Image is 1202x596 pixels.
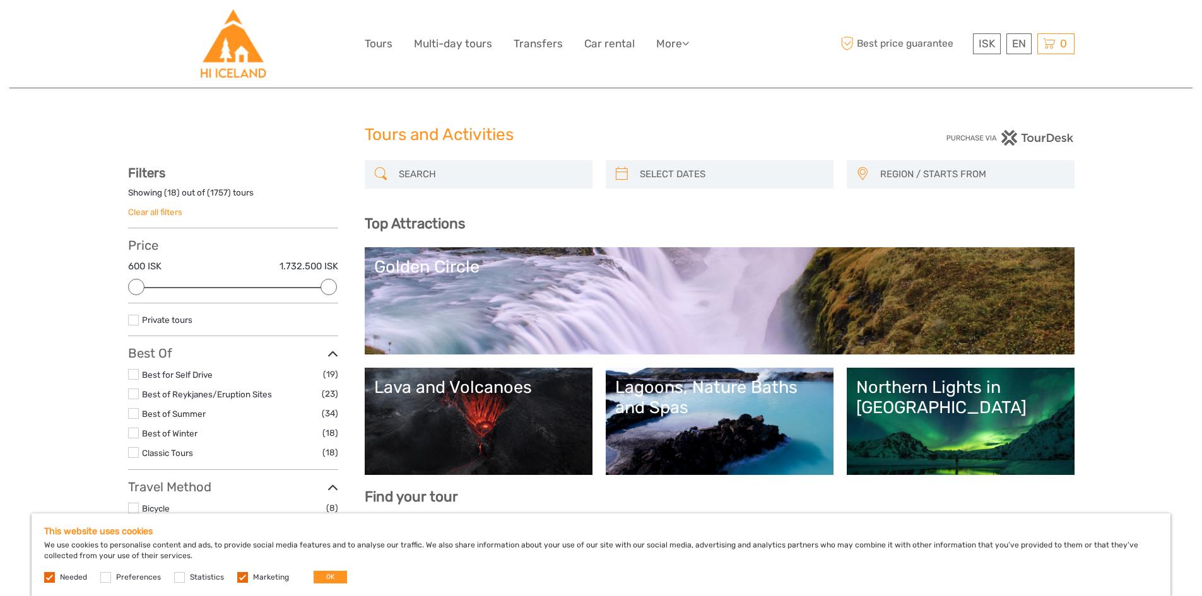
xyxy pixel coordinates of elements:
[365,125,838,145] h1: Tours and Activities
[142,409,206,419] a: Best of Summer
[190,572,224,583] label: Statistics
[656,35,689,53] a: More
[314,571,347,583] button: OK
[1058,37,1069,50] span: 0
[322,406,338,421] span: (34)
[128,187,338,206] div: Showing ( ) out of ( ) tours
[128,260,162,273] label: 600 ISK
[142,448,193,458] a: Classic Tours
[32,513,1170,596] div: We use cookies to personalise content and ads, to provide social media features and to analyse ou...
[199,9,268,78] img: Hostelling International
[979,37,995,50] span: ISK
[635,163,827,185] input: SELECT DATES
[142,503,170,513] a: Bicycle
[145,20,160,35] button: Open LiveChat chat widget
[1006,33,1032,54] div: EN
[856,377,1065,465] a: Northern Lights in [GEOGRAPHIC_DATA]
[374,257,1065,277] div: Golden Circle
[128,238,338,253] h3: Price
[875,164,1068,185] button: REGION / STARTS FROM
[128,165,165,180] strong: Filters
[856,377,1065,418] div: Northern Lights in [GEOGRAPHIC_DATA]
[44,526,1158,537] h5: This website uses cookies
[116,572,161,583] label: Preferences
[280,260,338,273] label: 1.732.500 ISK
[374,377,583,465] a: Lava and Volcanoes
[365,35,392,53] a: Tours
[322,387,338,401] span: (23)
[374,257,1065,345] a: Golden Circle
[322,445,338,460] span: (18)
[142,428,197,438] a: Best of Winter
[615,377,824,465] a: Lagoons, Nature Baths and Spas
[365,215,465,232] b: Top Attractions
[128,207,182,217] a: Clear all filters
[946,130,1074,146] img: PurchaseViaTourDesk.png
[323,367,338,382] span: (19)
[514,35,563,53] a: Transfers
[210,187,228,199] label: 1757
[326,501,338,515] span: (8)
[142,315,192,325] a: Private tours
[322,426,338,440] span: (18)
[167,187,177,199] label: 18
[394,163,586,185] input: SEARCH
[374,377,583,397] div: Lava and Volcanoes
[128,346,338,361] h3: Best Of
[18,22,143,32] p: We're away right now. Please check back later!
[142,370,213,380] a: Best for Self Drive
[128,479,338,494] h3: Travel Method
[414,35,492,53] a: Multi-day tours
[838,33,970,54] span: Best price guarantee
[365,488,458,505] b: Find your tour
[584,35,635,53] a: Car rental
[253,572,289,583] label: Marketing
[615,377,824,418] div: Lagoons, Nature Baths and Spas
[60,572,87,583] label: Needed
[142,389,272,399] a: Best of Reykjanes/Eruption Sites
